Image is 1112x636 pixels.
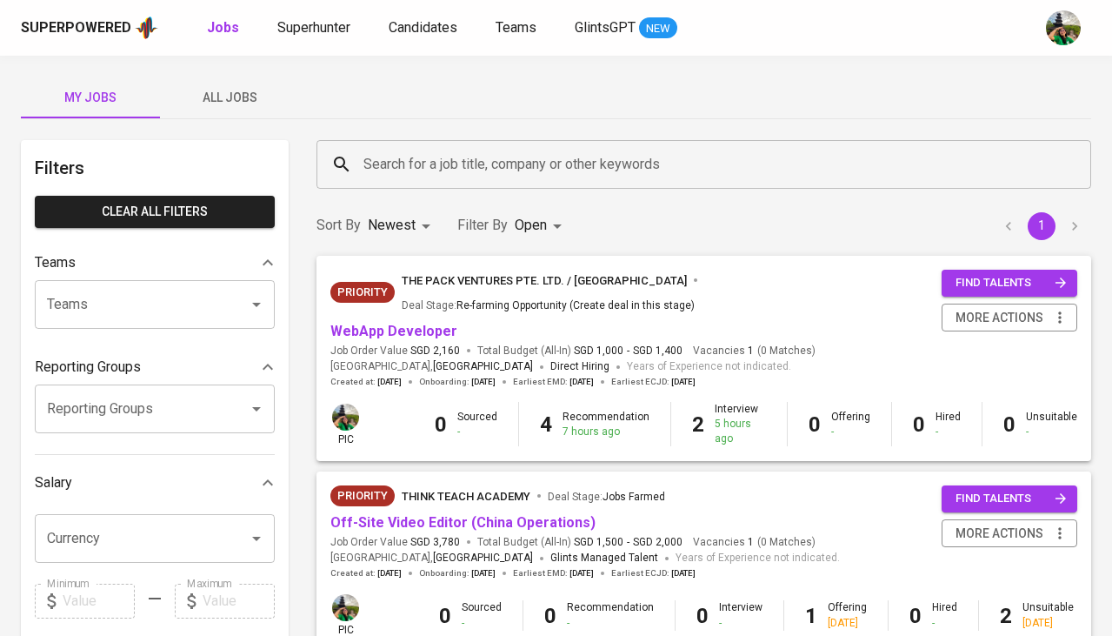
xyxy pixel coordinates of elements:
nav: pagination navigation [992,212,1091,240]
button: more actions [942,304,1077,332]
span: GlintsGPT [575,19,636,36]
b: 0 [809,412,821,437]
span: Created at : [330,567,402,579]
div: Superpowered [21,18,131,38]
div: Unsuitable [1026,410,1077,439]
div: Reporting Groups [35,350,275,385]
span: Priority [330,487,395,505]
b: 2 [1000,604,1012,628]
div: Salary [35,465,275,500]
button: find talents [942,485,1077,512]
span: Onboarding : [419,567,496,579]
b: 1 [805,604,817,628]
div: - [831,425,870,439]
button: page 1 [1028,212,1055,240]
div: - [719,616,762,631]
span: SGD 1,500 [574,535,623,550]
span: [GEOGRAPHIC_DATA] , [330,550,533,567]
span: Job Order Value [330,344,460,358]
input: Value [203,584,275,619]
a: Teams [496,17,540,39]
button: Open [244,292,269,317]
span: [DATE] [377,376,402,388]
span: Job Order Value [330,535,460,550]
div: Newest [368,210,436,242]
span: 1 [745,344,754,358]
div: Offering [828,600,867,630]
span: [DATE] [471,567,496,579]
span: SGD 1,400 [633,344,683,358]
span: Years of Experience not indicated. [676,550,840,567]
span: find talents [956,273,1067,293]
b: 0 [696,604,709,628]
span: Candidates [389,19,457,36]
span: Think Teach Academy [402,490,530,503]
span: Years of Experience not indicated. [627,358,791,376]
div: Recommendation [567,600,654,630]
h6: Filters [35,154,275,182]
img: eva@glints.com [1046,10,1081,45]
span: Total Budget (All-In) [477,535,683,550]
a: Candidates [389,17,461,39]
div: 7 hours ago [563,425,649,439]
span: Earliest ECJD : [611,376,696,388]
span: [GEOGRAPHIC_DATA] [433,358,533,376]
img: eva@glints.com [332,594,359,621]
a: Superpoweredapp logo [21,15,158,41]
span: [DATE] [471,376,496,388]
span: Total Budget (All-In) [477,344,683,358]
span: All Jobs [170,87,289,109]
span: Direct Hiring [550,360,609,372]
span: more actions [956,307,1043,329]
span: Deal Stage : [402,299,695,311]
span: Created at : [330,376,402,388]
div: [DATE] [828,616,867,631]
span: Glints Managed Talent [550,552,658,564]
div: Interview [719,600,762,630]
span: [DATE] [671,567,696,579]
span: Jobs Farmed [603,491,665,503]
div: New Job received from Demand Team [330,485,395,506]
div: Recommendation [563,410,649,439]
div: - [936,425,961,439]
div: pic [330,402,361,447]
div: New Job received from Demand Team [330,282,395,303]
span: [DATE] [569,376,594,388]
input: Value [63,584,135,619]
b: 0 [913,412,925,437]
div: Unsuitable [1022,600,1074,630]
div: - [567,616,654,631]
p: Filter By [457,215,508,236]
span: [DATE] [671,376,696,388]
b: 0 [1003,412,1015,437]
b: 2 [692,412,704,437]
span: - [627,535,629,550]
div: - [462,616,502,631]
div: Sourced [457,410,497,439]
div: Sourced [462,600,502,630]
button: find talents [942,270,1077,297]
span: Earliest ECJD : [611,567,696,579]
b: 0 [435,412,447,437]
div: [DATE] [1022,616,1074,631]
span: [GEOGRAPHIC_DATA] , [330,358,533,376]
span: more actions [956,523,1043,545]
button: Open [244,397,269,421]
button: Open [244,526,269,551]
b: 0 [909,604,922,628]
div: - [1026,425,1077,439]
a: Off-Site Video Editor (China Operations) [330,514,596,531]
button: more actions [942,519,1077,548]
span: Vacancies ( 0 Matches ) [693,344,816,358]
div: Hired [932,600,957,630]
button: Clear All filters [35,196,275,228]
span: Earliest EMD : [513,376,594,388]
span: Earliest EMD : [513,567,594,579]
span: Re-farming Opportunity (Create deal in this stage) [456,299,695,311]
span: SGD 1,000 [574,344,623,358]
span: Onboarding : [419,376,496,388]
span: The Pack Ventures Pte. Ltd. / [GEOGRAPHIC_DATA] [402,274,687,287]
p: Sort By [316,215,361,236]
span: SGD 3,780 [410,535,460,550]
span: [DATE] [377,567,402,579]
